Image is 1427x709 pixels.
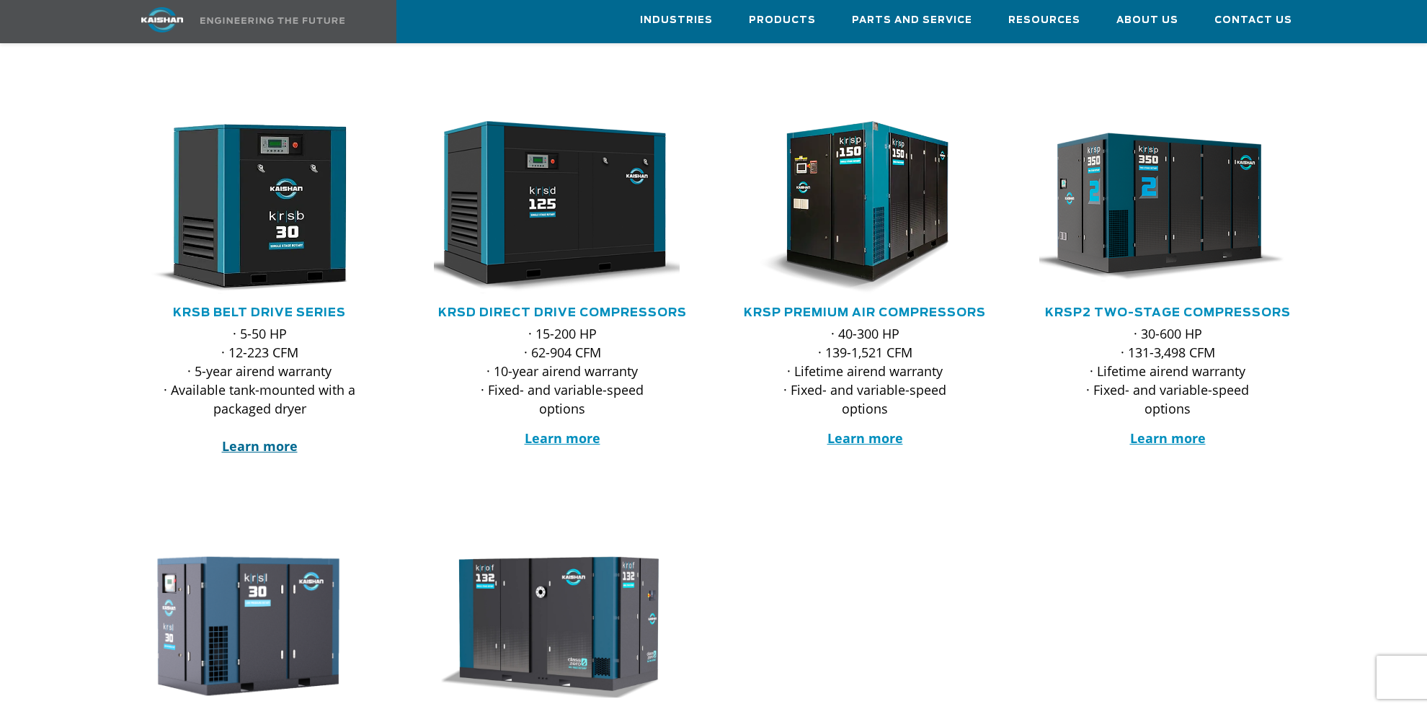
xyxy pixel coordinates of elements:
a: KRSB Belt Drive Series [173,307,346,318]
span: Contact Us [1214,12,1292,29]
span: Parts and Service [852,12,972,29]
a: Industries [640,1,713,40]
span: Industries [640,12,713,29]
img: krsp350 [1028,121,1285,294]
a: KRSD Direct Drive Compressors [438,307,687,318]
p: · 30-600 HP · 131-3,498 CFM · Lifetime airend warranty · Fixed- and variable-speed options [1068,324,1267,418]
p: · 15-200 HP · 62-904 CFM · 10-year airend warranty · Fixed- and variable-speed options [463,324,662,418]
img: krsl30 [120,553,377,700]
img: krsd125 [423,121,680,294]
div: krof132 [434,553,690,700]
img: krof132 [423,553,680,700]
span: Products [749,12,816,29]
a: KRSP Premium Air Compressors [744,307,986,318]
div: krsb30 [131,121,388,294]
a: About Us [1116,1,1178,40]
div: krsp150 [737,121,993,294]
img: krsb30 [120,121,377,294]
img: Engineering the future [200,17,344,24]
div: krsl30 [131,553,388,700]
a: KRSP2 Two-Stage Compressors [1045,307,1291,318]
p: · 40-300 HP · 139-1,521 CFM · Lifetime airend warranty · Fixed- and variable-speed options [765,324,964,418]
a: Learn more [1130,429,1206,447]
img: krsp150 [726,121,982,294]
a: Products [749,1,816,40]
a: Learn more [525,429,600,447]
img: kaishan logo [108,7,216,32]
a: Contact Us [1214,1,1292,40]
span: Resources [1008,12,1080,29]
div: krsd125 [434,121,690,294]
div: krsp350 [1039,121,1296,294]
p: · 5-50 HP · 12-223 CFM · 5-year airend warranty · Available tank-mounted with a packaged dryer [160,324,359,455]
span: About Us [1116,12,1178,29]
a: Resources [1008,1,1080,40]
a: Parts and Service [852,1,972,40]
a: Learn more [222,437,298,455]
a: Learn more [827,429,903,447]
